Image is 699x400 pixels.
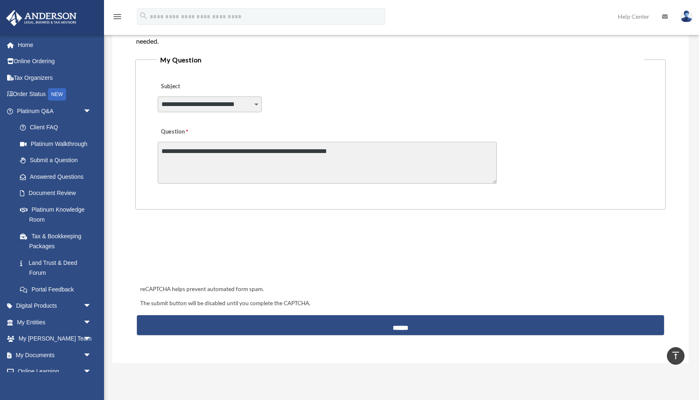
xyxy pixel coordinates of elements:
a: Online Learningarrow_drop_down [6,363,104,380]
i: menu [112,12,122,22]
span: arrow_drop_down [83,363,100,380]
legend: My Question [157,54,644,66]
div: NEW [48,88,66,101]
i: search [139,11,148,20]
a: vertical_align_top [667,347,684,365]
iframe: reCAPTCHA [138,235,264,268]
img: Anderson Advisors Platinum Portal [4,10,79,26]
label: Subject [158,81,237,93]
a: Document Review [12,185,104,202]
a: Platinum Knowledge Room [12,201,104,228]
a: Portal Feedback [12,281,104,298]
span: arrow_drop_down [83,314,100,331]
a: My Documentsarrow_drop_down [6,347,104,363]
a: Digital Productsarrow_drop_down [6,298,104,314]
a: Platinum Q&Aarrow_drop_down [6,103,104,119]
a: Client FAQ [12,119,104,136]
i: vertical_align_top [671,351,681,360]
div: reCAPTCHA helps prevent automated form spam. [137,284,664,294]
a: My [PERSON_NAME] Teamarrow_drop_down [6,331,104,347]
a: Platinum Walkthrough [12,136,104,152]
span: arrow_drop_down [83,103,100,120]
span: arrow_drop_down [83,347,100,364]
a: Answered Questions [12,168,104,185]
img: User Pic [680,10,693,22]
label: Question [158,126,222,138]
span: arrow_drop_down [83,331,100,348]
a: Tax & Bookkeeping Packages [12,228,104,254]
a: Tax Organizers [6,69,104,86]
a: Submit a Question [12,152,100,169]
a: Online Ordering [6,53,104,70]
a: menu [112,15,122,22]
span: arrow_drop_down [83,298,100,315]
a: My Entitiesarrow_drop_down [6,314,104,331]
a: Order StatusNEW [6,86,104,103]
a: Land Trust & Deed Forum [12,254,104,281]
div: The submit button will be disabled until you complete the CAPTCHA. [137,299,664,309]
a: Home [6,37,104,53]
